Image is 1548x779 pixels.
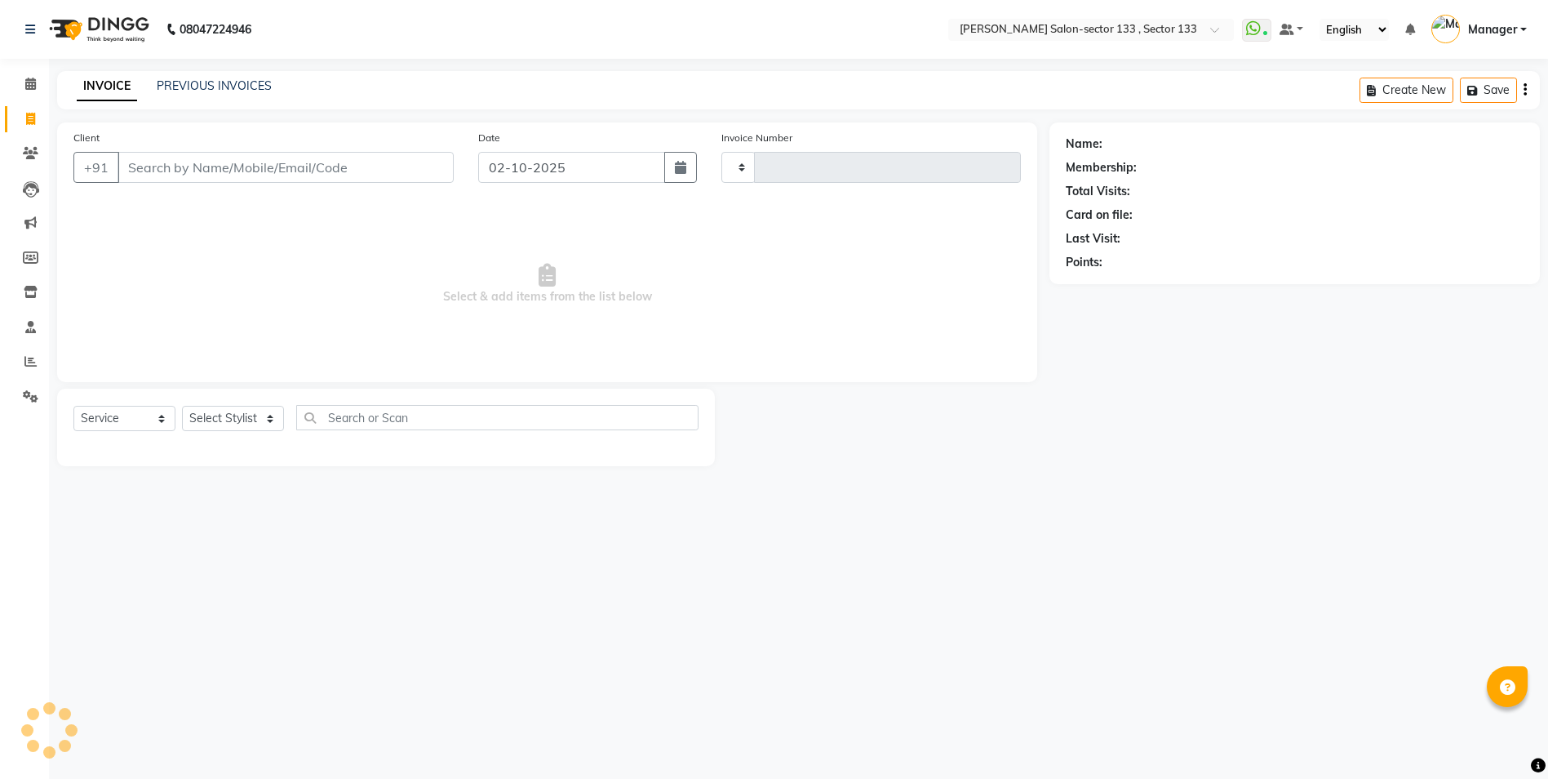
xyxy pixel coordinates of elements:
div: Card on file: [1066,207,1133,224]
div: Membership: [1066,159,1137,176]
span: Select & add items from the list below [73,203,1021,366]
span: Manager [1468,21,1517,38]
button: Create New [1359,78,1453,103]
a: PREVIOUS INVOICES [157,78,272,93]
label: Client [73,131,100,145]
input: Search by Name/Mobile/Email/Code [118,152,454,183]
iframe: chat widget [1479,714,1532,763]
label: Invoice Number [721,131,792,145]
div: Last Visit: [1066,230,1120,247]
div: Points: [1066,254,1102,271]
button: +91 [73,152,119,183]
a: INVOICE [77,72,137,101]
img: Manager [1431,15,1460,43]
div: Name: [1066,136,1102,153]
img: logo [42,7,153,52]
input: Search or Scan [296,405,699,430]
label: Date [478,131,500,145]
button: Save [1460,78,1517,103]
b: 08047224946 [180,7,251,52]
div: Total Visits: [1066,183,1130,200]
